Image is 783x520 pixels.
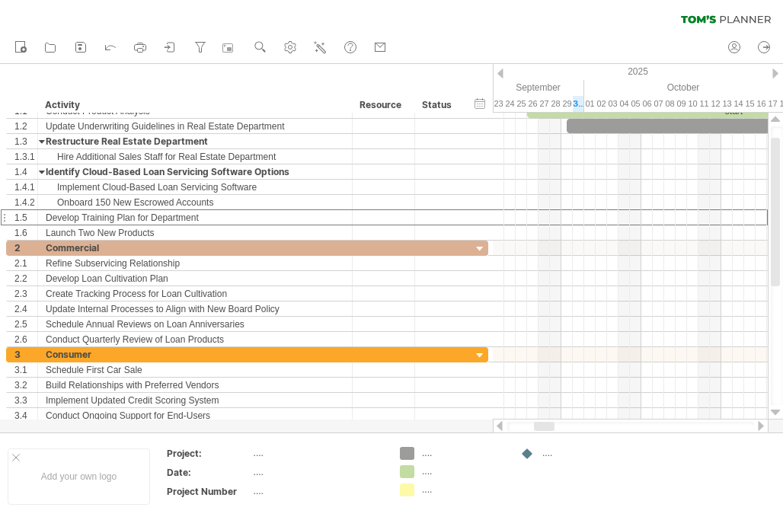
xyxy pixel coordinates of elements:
[46,195,344,209] div: Onboard 150 New Escrowed Accounts
[14,119,37,133] div: 1.2
[14,149,37,164] div: 1.3.1
[493,96,504,112] div: Tuesday, 23 September 2025
[14,164,37,179] div: 1.4
[46,210,344,225] div: Develop Training Plan for Department
[596,96,607,112] div: Thursday, 2 October 2025
[14,332,37,346] div: 2.6
[254,466,382,479] div: ....
[254,485,382,498] div: ....
[710,96,721,112] div: Sunday, 12 October 2025
[14,378,37,392] div: 3.2
[422,483,505,496] div: ....
[422,447,505,460] div: ....
[527,96,539,112] div: Friday, 26 September 2025
[630,96,641,112] div: Sunday, 5 October 2025
[14,362,37,377] div: 3.1
[46,164,344,179] div: Identify Cloud-Based Loan Servicing Software Options
[46,286,344,301] div: Create Tracking Process for Loan Cultivation
[46,408,344,423] div: Conduct Ongoing Support for End-Users
[46,180,344,194] div: Implement Cloud-Based Loan Servicing Software
[46,347,344,362] div: Consumer
[14,408,37,423] div: 3.4
[14,271,37,286] div: 2.2
[641,96,653,112] div: Monday, 6 October 2025
[167,485,251,498] div: Project Number
[516,96,527,112] div: Thursday, 25 September 2025
[653,96,664,112] div: Tuesday, 7 October 2025
[14,210,37,225] div: 1.5
[698,96,710,112] div: Saturday, 11 October 2025
[46,256,344,270] div: Refine Subservicing Relationship
[14,393,37,407] div: 3.3
[767,96,778,112] div: Friday, 17 October 2025
[14,347,37,362] div: 3
[687,96,698,112] div: Friday, 10 October 2025
[607,96,618,112] div: Friday, 3 October 2025
[744,96,756,112] div: Wednesday, 15 October 2025
[14,317,37,331] div: 2.5
[46,119,344,133] div: Update Underwriting Guidelines in Real Estate Department
[45,97,344,113] div: Activity
[254,447,382,460] div: ....
[550,96,561,112] div: Sunday, 28 September 2025
[14,134,37,148] div: 1.3
[46,378,344,392] div: Build Relationships with Preferred Vendors
[422,97,455,113] div: Status
[14,195,37,209] div: 1.4.2
[733,96,744,112] div: Tuesday, 14 October 2025
[360,97,406,113] div: Resource
[46,393,344,407] div: Implement Updated Credit Scoring System
[584,96,596,112] div: Wednesday, 1 October 2025
[539,96,550,112] div: Saturday, 27 September 2025
[756,96,767,112] div: Thursday, 16 October 2025
[504,96,516,112] div: Wednesday, 24 September 2025
[14,241,37,255] div: 2
[46,241,344,255] div: Commercial
[46,271,344,286] div: Develop Loan Cultivation Plan
[422,465,505,478] div: ....
[46,225,344,240] div: Launch Two New Products
[46,362,344,377] div: Schedule First Car Sale
[46,317,344,331] div: Schedule Annual Reviews on Loan Anniversaries
[542,447,625,460] div: ....
[721,96,733,112] div: Monday, 13 October 2025
[573,96,584,112] div: Tuesday, 30 September 2025
[664,96,676,112] div: Wednesday, 8 October 2025
[676,96,687,112] div: Thursday, 9 October 2025
[14,225,37,240] div: 1.6
[46,149,344,164] div: Hire Additional Sales Staff for Real Estate Department
[14,256,37,270] div: 2.1
[8,448,150,505] div: Add your own logo
[167,447,251,460] div: Project:
[46,134,344,148] div: Restructure Real Estate Department
[46,332,344,346] div: Conduct Quarterly Review of Loan Products
[561,96,573,112] div: Monday, 29 September 2025
[46,301,344,316] div: Update Internal Processes to Align with New Board Policy
[14,180,37,194] div: 1.4.1
[618,96,630,112] div: Saturday, 4 October 2025
[14,301,37,316] div: 2.4
[167,466,251,479] div: Date:
[14,286,37,301] div: 2.3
